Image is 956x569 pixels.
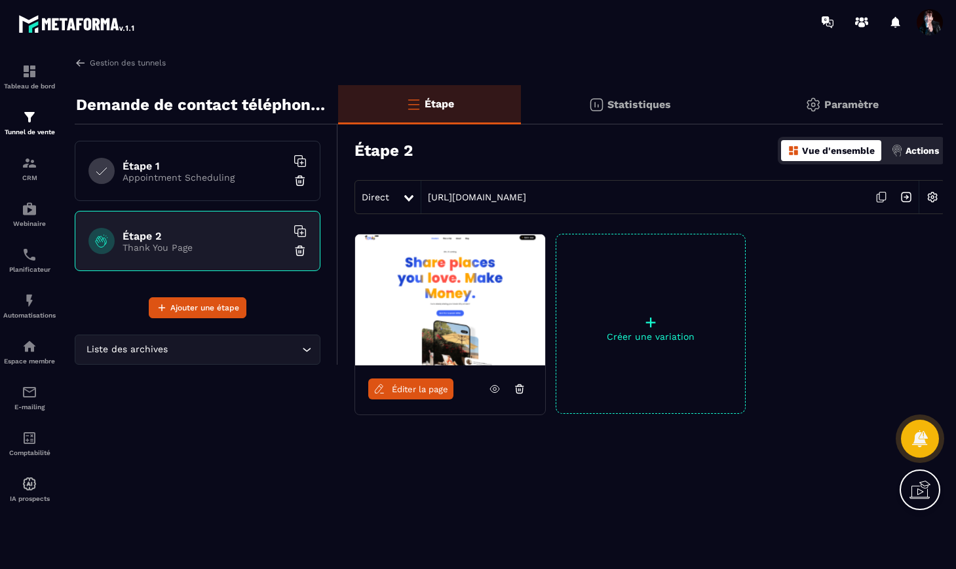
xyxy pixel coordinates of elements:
img: setting-w.858f3a88.svg [920,185,945,210]
img: formation [22,155,37,171]
a: formationformationTableau de bord [3,54,56,100]
img: formation [22,109,37,125]
p: Thank You Page [123,242,286,253]
img: setting-gr.5f69749f.svg [805,97,821,113]
img: arrow [75,57,86,69]
p: Tunnel de vente [3,128,56,136]
img: trash [294,244,307,257]
p: IA prospects [3,495,56,502]
a: automationsautomationsEspace membre [3,329,56,375]
button: Ajouter une étape [149,297,246,318]
p: Étape [425,98,454,110]
h3: Étape 2 [354,141,413,160]
p: Appointment Scheduling [123,172,286,183]
img: accountant [22,430,37,446]
a: formationformationCRM [3,145,56,191]
a: [URL][DOMAIN_NAME] [421,192,526,202]
img: automations [22,293,37,308]
p: Vue d'ensemble [802,145,875,156]
h6: Étape 1 [123,160,286,172]
p: Paramètre [824,98,879,111]
p: Actions [906,145,939,156]
img: automations [22,339,37,354]
p: Créer une variation [556,331,745,342]
img: actions.d6e523a2.png [891,145,903,156]
img: scheduler [22,247,37,263]
img: bars-o.4a397970.svg [406,96,421,112]
p: + [556,313,745,331]
img: automations [22,201,37,217]
p: CRM [3,174,56,181]
span: Éditer la page [392,384,448,394]
p: E-mailing [3,403,56,411]
span: Liste des archives [83,342,170,357]
img: automations [22,476,37,492]
img: formation [22,64,37,79]
input: Search for option [170,342,299,357]
img: arrow-next.bcc2205e.svg [894,185,919,210]
span: Ajouter une étape [170,301,239,314]
img: image [355,234,545,365]
a: schedulerschedulerPlanificateur [3,237,56,283]
a: automationsautomationsAutomatisations [3,283,56,329]
img: logo [18,12,136,35]
a: Éditer la page [368,378,453,399]
img: email [22,384,37,400]
span: Direct [362,192,389,202]
h6: Étape 2 [123,230,286,242]
p: Espace membre [3,358,56,365]
p: Comptabilité [3,449,56,456]
a: automationsautomationsWebinaire [3,191,56,237]
p: Webinaire [3,220,56,227]
a: formationformationTunnel de vente [3,100,56,145]
a: emailemailE-mailing [3,375,56,420]
p: Automatisations [3,312,56,319]
p: Planificateur [3,266,56,273]
a: accountantaccountantComptabilité [3,420,56,466]
p: Demande de contact téléphonique [76,92,328,118]
a: Gestion des tunnels [75,57,166,69]
div: Search for option [75,335,320,365]
img: stats.20deebd0.svg [588,97,604,113]
p: Tableau de bord [3,83,56,90]
img: trash [294,174,307,187]
img: dashboard-orange.40269519.svg [788,145,799,156]
p: Statistiques [607,98,671,111]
